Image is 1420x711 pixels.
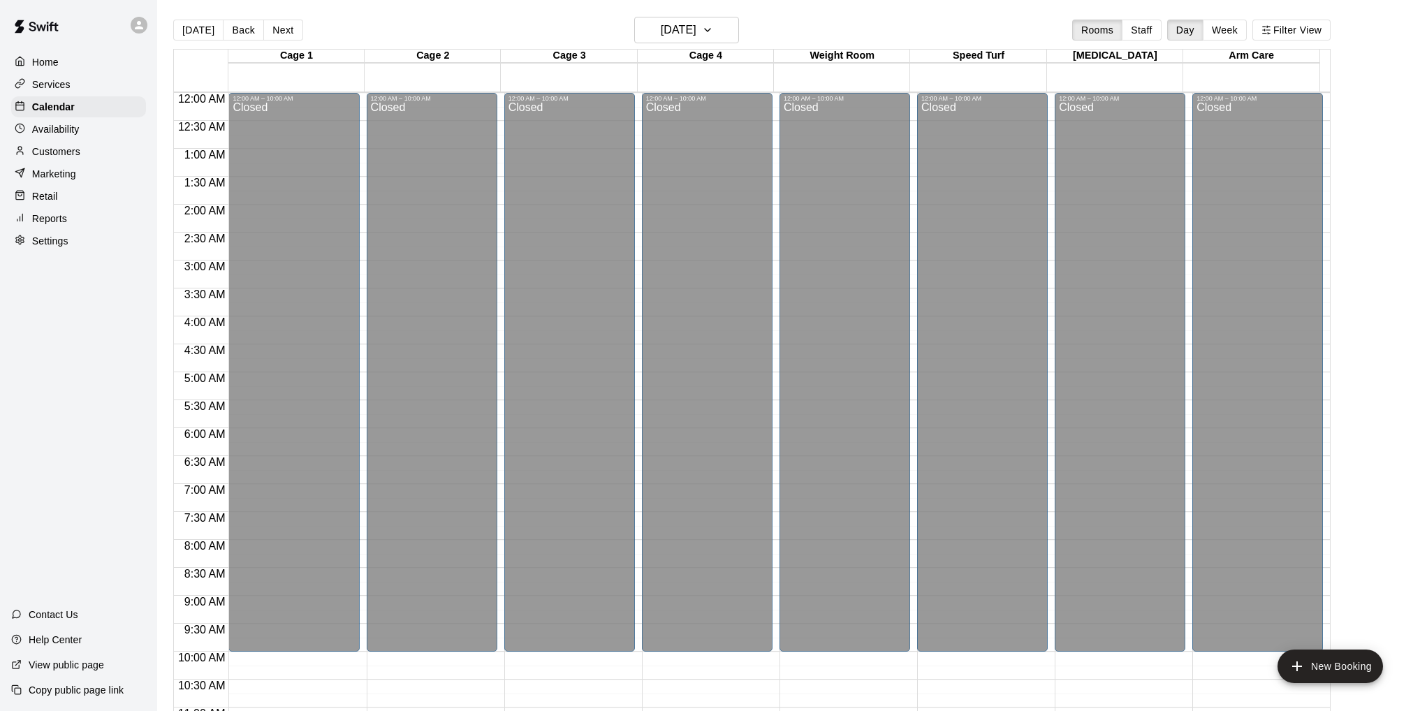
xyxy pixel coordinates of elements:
div: [MEDICAL_DATA] [1047,50,1183,63]
p: Services [32,78,71,91]
span: 10:00 AM [175,652,229,664]
div: Cage 2 [365,50,501,63]
div: 12:00 AM – 10:00 AM [784,95,906,102]
p: Calendar [32,100,75,114]
span: 1:00 AM [181,149,229,161]
div: 12:00 AM – 10:00 AM: Closed [504,93,635,652]
a: Marketing [11,163,146,184]
div: Closed [1059,102,1181,657]
span: 7:00 AM [181,484,229,496]
button: add [1278,650,1383,683]
p: Marketing [32,167,76,181]
p: Settings [32,234,68,248]
p: Home [32,55,59,69]
a: Home [11,52,146,73]
a: Settings [11,230,146,251]
p: Customers [32,145,80,159]
a: Services [11,74,146,95]
div: Closed [784,102,906,657]
span: 9:00 AM [181,596,229,608]
div: Closed [1196,102,1319,657]
a: Retail [11,186,146,207]
span: 10:30 AM [175,680,229,691]
span: 7:30 AM [181,512,229,524]
button: Day [1167,20,1203,41]
div: Speed Turf [910,50,1046,63]
div: Cage 1 [228,50,365,63]
button: Back [223,20,264,41]
div: Closed [646,102,768,657]
div: Cage 3 [501,50,637,63]
span: 6:30 AM [181,456,229,468]
span: 1:30 AM [181,177,229,189]
button: Staff [1122,20,1162,41]
div: 12:00 AM – 10:00 AM [508,95,631,102]
span: 12:30 AM [175,121,229,133]
span: 4:30 AM [181,344,229,356]
p: Help Center [29,633,82,647]
p: Reports [32,212,67,226]
span: 5:30 AM [181,400,229,412]
p: Availability [32,122,80,136]
div: 12:00 AM – 10:00 AM [1196,95,1319,102]
div: 12:00 AM – 10:00 AM: Closed [1192,93,1323,652]
button: Filter View [1252,20,1331,41]
h6: [DATE] [661,20,696,40]
div: 12:00 AM – 10:00 AM: Closed [228,93,359,652]
div: 12:00 AM – 10:00 AM: Closed [1055,93,1185,652]
span: 8:00 AM [181,540,229,552]
button: [DATE] [634,17,739,43]
a: Availability [11,119,146,140]
span: 3:00 AM [181,261,229,272]
div: 12:00 AM – 10:00 AM [233,95,355,102]
span: 8:30 AM [181,568,229,580]
p: Retail [32,189,58,203]
span: 2:30 AM [181,233,229,244]
button: Rooms [1072,20,1122,41]
span: 3:30 AM [181,288,229,300]
div: 12:00 AM – 10:00 AM: Closed [779,93,910,652]
a: Customers [11,141,146,162]
span: 5:00 AM [181,372,229,384]
p: View public page [29,658,104,672]
div: 12:00 AM – 10:00 AM [921,95,1044,102]
div: Closed [508,102,631,657]
span: 9:30 AM [181,624,229,636]
div: Cage 4 [638,50,774,63]
div: Weight Room [774,50,910,63]
div: 12:00 AM – 10:00 AM: Closed [642,93,773,652]
div: Closed [371,102,493,657]
div: 12:00 AM – 10:00 AM: Closed [917,93,1048,652]
button: [DATE] [173,20,224,41]
div: Closed [233,102,355,657]
p: Copy public page link [29,683,124,697]
div: 12:00 AM – 10:00 AM [646,95,768,102]
div: 12:00 AM – 10:00 AM [1059,95,1181,102]
div: 12:00 AM – 10:00 AM: Closed [367,93,497,652]
p: Contact Us [29,608,78,622]
span: 6:00 AM [181,428,229,440]
div: 12:00 AM – 10:00 AM [371,95,493,102]
div: Closed [921,102,1044,657]
a: Reports [11,208,146,229]
button: Next [263,20,302,41]
div: Arm Care [1183,50,1319,63]
button: Week [1203,20,1247,41]
span: 2:00 AM [181,205,229,217]
a: Calendar [11,96,146,117]
span: 12:00 AM [175,93,229,105]
span: 4:00 AM [181,316,229,328]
